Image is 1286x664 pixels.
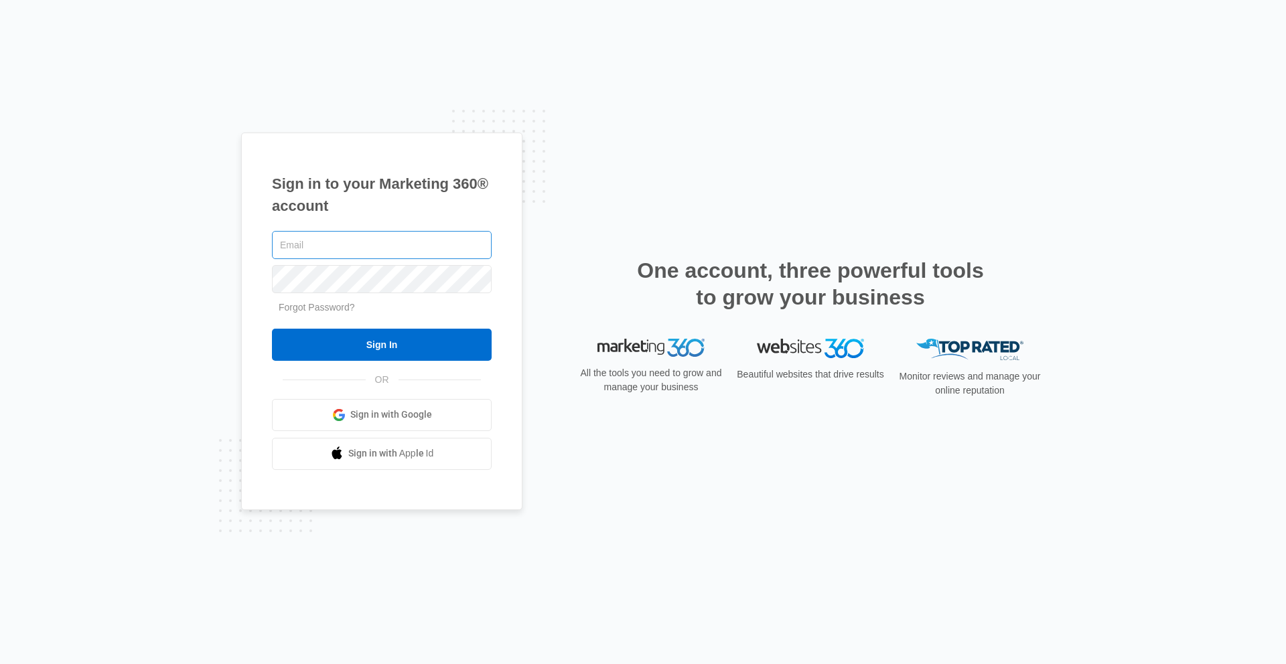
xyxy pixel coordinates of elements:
span: OR [366,373,399,387]
span: Sign in with Google [350,408,432,422]
a: Sign in with Google [272,399,492,431]
h1: Sign in to your Marketing 360® account [272,173,492,217]
input: Email [272,231,492,259]
input: Sign In [272,329,492,361]
img: Websites 360 [757,339,864,358]
p: Beautiful websites that drive results [735,367,885,382]
h2: One account, three powerful tools to grow your business [633,257,988,311]
p: All the tools you need to grow and manage your business [576,366,726,394]
img: Marketing 360 [597,339,705,357]
a: Forgot Password? [279,302,355,313]
span: Sign in with Apple Id [348,446,434,461]
p: Monitor reviews and manage your online reputation [895,369,1045,398]
img: Top Rated Local [916,339,1023,361]
a: Sign in with Apple Id [272,438,492,470]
